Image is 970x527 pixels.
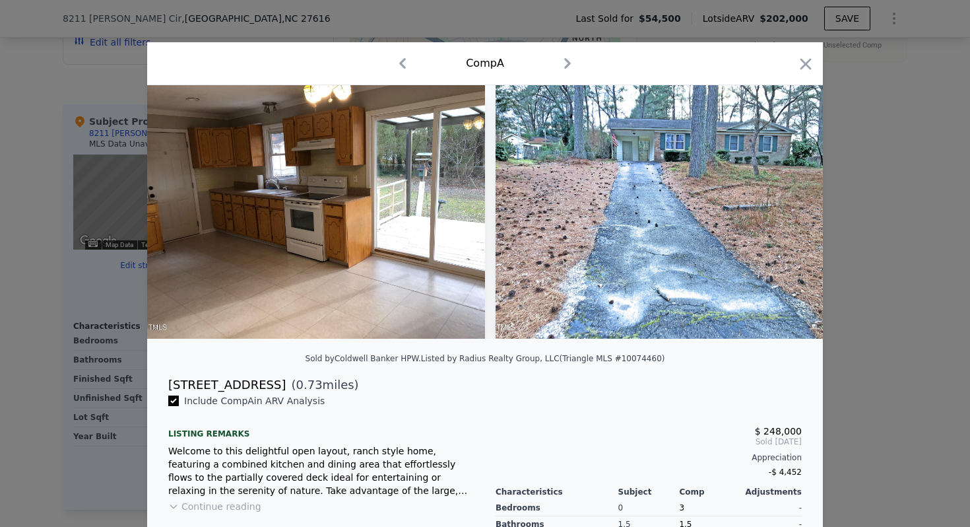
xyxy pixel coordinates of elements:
div: Appreciation [496,452,802,463]
span: Include Comp A in ARV Analysis [179,396,330,406]
img: Property Img [147,85,485,339]
div: Comp A [466,55,504,71]
div: Sold by Coldwell Banker HPW . [306,354,421,363]
div: Subject [618,487,680,497]
span: 3 [679,503,684,512]
div: [STREET_ADDRESS] [168,376,286,394]
div: Listed by Radius Realty Group, LLC (Triangle MLS #10074460) [421,354,665,363]
img: Property Img [496,85,833,339]
div: - [740,500,802,516]
span: $ 248,000 [755,426,802,437]
span: -$ 4,452 [769,468,802,477]
span: Sold [DATE] [496,437,802,447]
div: Comp [679,487,740,497]
div: Bedrooms [496,500,618,516]
div: 0 [618,500,680,516]
div: Welcome to this delightful open layout, ranch style home, featuring a combined kitchen and dining... [168,444,474,497]
span: ( miles) [286,376,358,394]
span: 0.73 [296,378,323,392]
div: Characteristics [496,487,618,497]
div: Adjustments [740,487,802,497]
button: Continue reading [168,500,261,513]
div: Listing remarks [168,418,474,439]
